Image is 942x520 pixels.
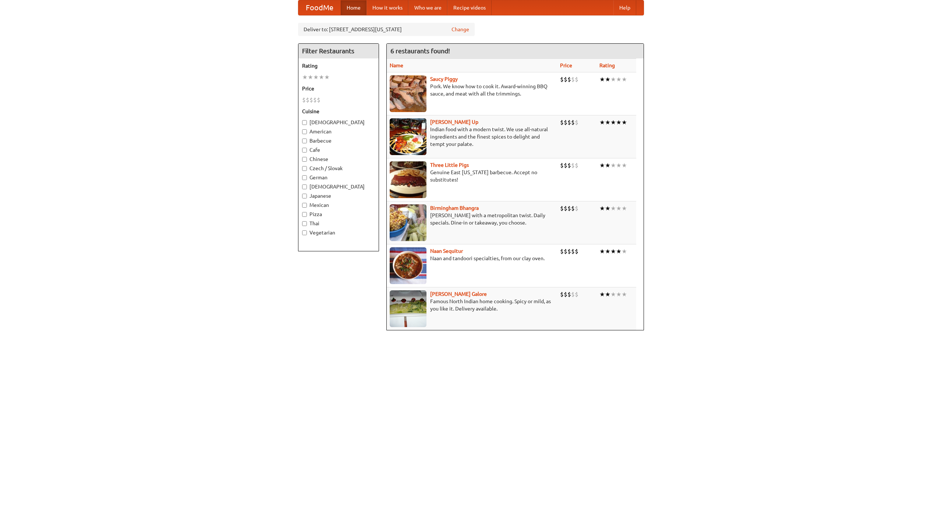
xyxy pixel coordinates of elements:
[313,73,319,81] li: ★
[302,139,307,143] input: Barbecue
[302,194,307,198] input: Japanese
[605,161,610,169] li: ★
[308,73,313,81] li: ★
[390,298,554,312] p: Famous North Indian home cooking. Spicy or mild, as you like it. Delivery available.
[298,23,475,36] div: Deliver to: [STREET_ADDRESS][US_STATE]
[616,118,621,126] li: ★
[605,204,610,212] li: ★
[430,119,478,125] a: [PERSON_NAME] Up
[613,0,636,15] a: Help
[390,247,426,284] img: naansequitur.jpg
[302,230,307,235] input: Vegetarian
[616,75,621,83] li: ★
[599,290,605,298] li: ★
[341,0,366,15] a: Home
[610,75,616,83] li: ★
[302,201,375,209] label: Mexican
[605,247,610,255] li: ★
[560,118,564,126] li: $
[564,247,567,255] li: $
[302,128,375,135] label: American
[390,255,554,262] p: Naan and tandoori specialties, from our clay oven.
[616,247,621,255] li: ★
[564,118,567,126] li: $
[302,119,375,126] label: [DEMOGRAPHIC_DATA]
[621,161,627,169] li: ★
[324,73,330,81] li: ★
[599,161,605,169] li: ★
[302,203,307,208] input: Mexican
[560,75,564,83] li: $
[390,83,554,97] p: Pork. We know how to cook it. Award-winning BBQ sauce, and meat with all the trimmings.
[605,75,610,83] li: ★
[560,290,564,298] li: $
[430,291,487,297] a: [PERSON_NAME] Galore
[599,247,605,255] li: ★
[390,212,554,226] p: [PERSON_NAME] with a metropolitan twist. Daily specials. Dine-in or takeaway, you choose.
[302,108,375,115] h5: Cuisine
[302,212,307,217] input: Pizza
[571,161,575,169] li: $
[599,118,605,126] li: ★
[302,220,375,227] label: Thai
[567,161,571,169] li: $
[567,75,571,83] li: $
[390,204,426,241] img: bhangra.jpg
[317,96,321,104] li: $
[616,161,621,169] li: ★
[599,75,605,83] li: ★
[560,62,572,68] a: Price
[302,166,307,171] input: Czech / Slovak
[430,248,463,254] a: Naan Sequitur
[302,221,307,226] input: Thai
[610,247,616,255] li: ★
[621,290,627,298] li: ★
[430,162,469,168] a: Three Little Pigs
[571,75,575,83] li: $
[302,155,375,163] label: Chinese
[390,47,450,54] ng-pluralize: 6 restaurants found!
[567,247,571,255] li: $
[575,204,578,212] li: $
[313,96,317,104] li: $
[298,44,379,58] h4: Filter Restaurants
[564,161,567,169] li: $
[575,247,578,255] li: $
[390,62,403,68] a: Name
[408,0,447,15] a: Who we are
[302,175,307,180] input: German
[610,118,616,126] li: ★
[306,96,309,104] li: $
[605,118,610,126] li: ★
[302,146,375,154] label: Cafe
[390,126,554,148] p: Indian food with a modern twist. We use all-natural ingredients and the finest spices to delight ...
[430,205,479,211] b: Birmingham Bhangra
[560,161,564,169] li: $
[302,129,307,134] input: American
[390,169,554,183] p: Genuine East [US_STATE] barbecue. Accept no substitutes!
[302,148,307,153] input: Cafe
[564,290,567,298] li: $
[302,85,375,92] h5: Price
[621,204,627,212] li: ★
[621,247,627,255] li: ★
[366,0,408,15] a: How it works
[302,229,375,236] label: Vegetarian
[621,75,627,83] li: ★
[302,165,375,172] label: Czech / Slovak
[571,118,575,126] li: $
[575,161,578,169] li: $
[567,204,571,212] li: $
[302,62,375,69] h5: Rating
[599,204,605,212] li: ★
[430,76,458,82] b: Saucy Piggy
[575,118,578,126] li: $
[571,290,575,298] li: $
[390,290,426,327] img: currygalore.jpg
[575,75,578,83] li: $
[567,290,571,298] li: $
[309,96,313,104] li: $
